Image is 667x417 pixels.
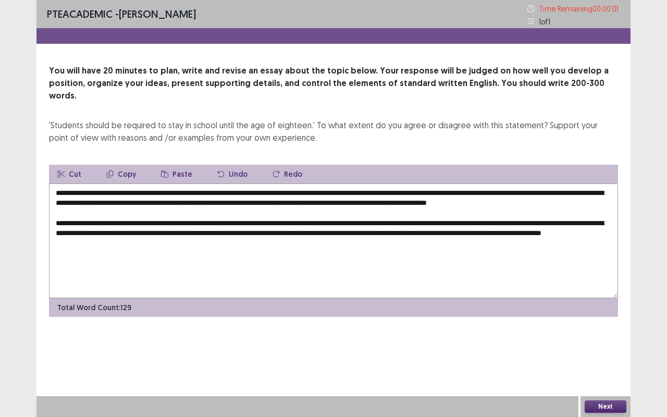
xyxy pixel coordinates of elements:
[49,65,618,102] p: You will have 20 minutes to plan, write and revise an essay about the topic below. Your response ...
[209,165,256,183] button: Undo
[153,165,201,183] button: Paste
[47,6,196,22] p: - [PERSON_NAME]
[49,165,90,183] button: Cut
[539,16,550,27] p: 1 of 1
[539,3,620,14] p: Time Remaining 00 : 00 : 01
[264,165,311,183] button: Redo
[98,165,144,183] button: Copy
[49,119,618,144] div: 'Students should be required to stay in school until the age of eighteen.' To what extent do you ...
[47,7,113,20] span: PTE academic
[57,302,131,313] p: Total Word Count: 129
[585,400,626,413] button: Next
